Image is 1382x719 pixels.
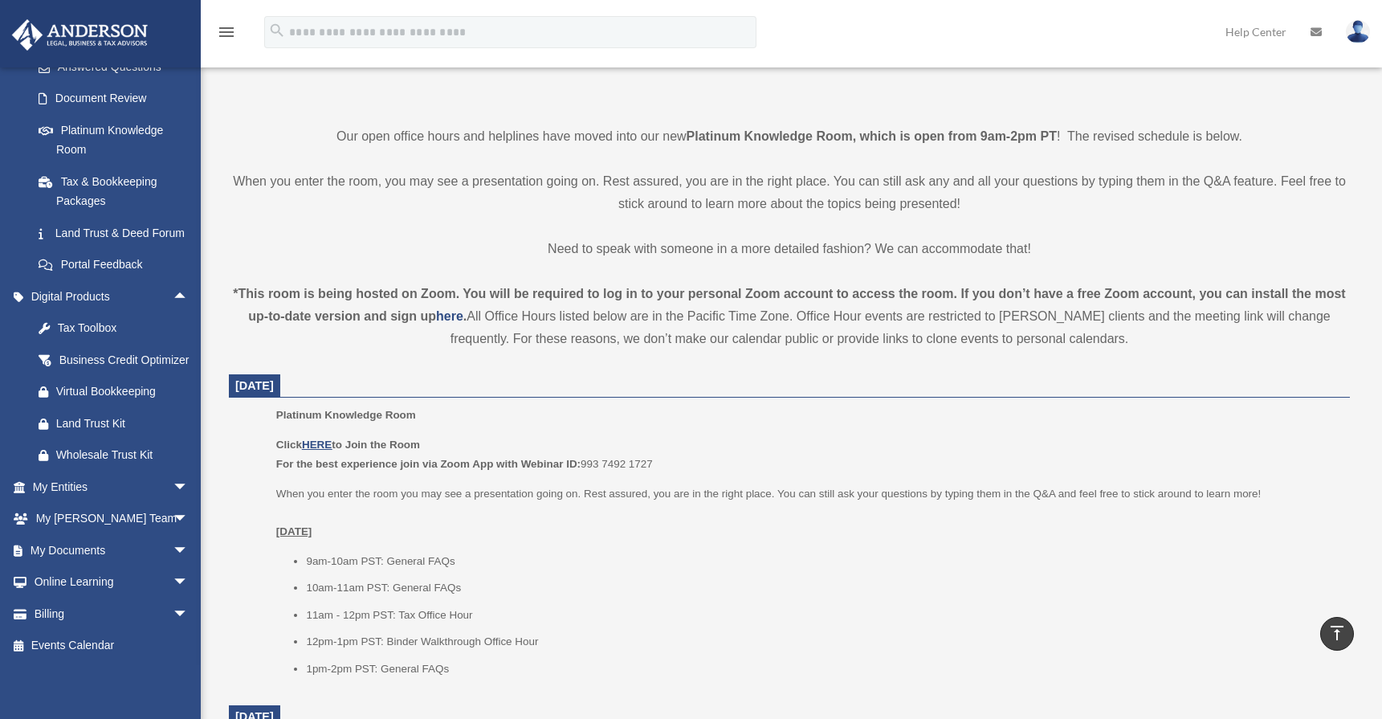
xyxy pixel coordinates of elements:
[306,632,1339,652] li: 12pm-1pm PST: Binder Walkthrough Office Hour
[233,287,1345,323] strong: *This room is being hosted on Zoom. You will be required to log in to your personal Zoom account ...
[11,503,213,535] a: My [PERSON_NAME] Teamarrow_drop_down
[11,534,213,566] a: My Documentsarrow_drop_down
[173,471,205,504] span: arrow_drop_down
[276,484,1339,541] p: When you enter the room you may see a presentation going on. Rest assured, you are in the right p...
[22,376,213,408] a: Virtual Bookkeeping
[22,313,213,345] a: Tax Toolbox
[22,165,213,217] a: Tax & Bookkeeping Packages
[306,606,1339,625] li: 11am - 12pm PST: Tax Office Hour
[22,217,213,249] a: Land Trust & Deed Forum
[306,578,1339,598] li: 10am-11am PST: General FAQs
[22,114,205,165] a: Platinum Knowledge Room
[11,280,213,313] a: Digital Productsarrow_drop_up
[229,125,1350,148] p: Our open office hours and helplines have moved into our new ! The revised schedule is below.
[22,407,213,439] a: Land Trust Kit
[276,409,416,421] span: Platinum Knowledge Room
[56,318,193,338] div: Tax Toolbox
[22,344,213,376] a: Business Credit Optimizer
[1320,617,1354,651] a: vertical_align_top
[1346,20,1370,43] img: User Pic
[11,471,213,503] a: My Entitiesarrow_drop_down
[22,249,213,281] a: Portal Feedback
[276,435,1339,473] p: 993 7492 1727
[56,350,193,370] div: Business Credit Optimizer
[22,83,213,115] a: Document Review
[56,445,193,465] div: Wholesale Trust Kit
[276,525,312,537] u: [DATE]
[276,439,420,451] b: Click to Join the Room
[173,566,205,599] span: arrow_drop_down
[56,382,193,402] div: Virtual Bookkeeping
[11,566,213,598] a: Online Learningarrow_drop_down
[11,630,213,662] a: Events Calendar
[7,19,153,51] img: Anderson Advisors Platinum Portal
[173,598,205,631] span: arrow_drop_down
[173,534,205,567] span: arrow_drop_down
[173,280,205,313] span: arrow_drop_up
[11,598,213,630] a: Billingarrow_drop_down
[687,129,1057,143] strong: Platinum Knowledge Room, which is open from 9am-2pm PT
[436,309,463,323] a: here
[235,379,274,392] span: [DATE]
[302,439,332,451] a: HERE
[463,309,467,323] strong: .
[229,170,1350,215] p: When you enter the room, you may see a presentation going on. Rest assured, you are in the right ...
[276,458,581,470] b: For the best experience join via Zoom App with Webinar ID:
[22,439,213,472] a: Wholesale Trust Kit
[217,22,236,42] i: menu
[268,22,286,39] i: search
[306,552,1339,571] li: 9am-10am PST: General FAQs
[229,238,1350,260] p: Need to speak with someone in a more detailed fashion? We can accommodate that!
[173,503,205,536] span: arrow_drop_down
[56,414,193,434] div: Land Trust Kit
[306,660,1339,679] li: 1pm-2pm PST: General FAQs
[1327,623,1347,643] i: vertical_align_top
[217,28,236,42] a: menu
[229,283,1350,350] div: All Office Hours listed below are in the Pacific Time Zone. Office Hour events are restricted to ...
